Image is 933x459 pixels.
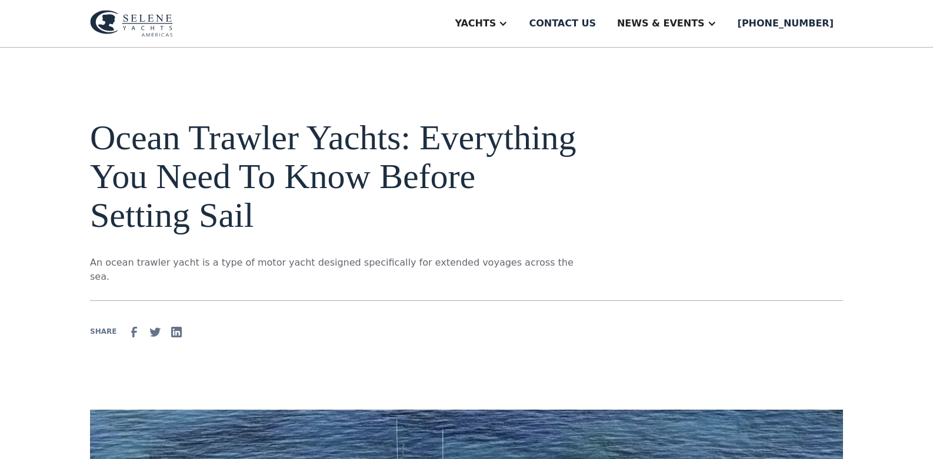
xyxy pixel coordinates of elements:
div: News & EVENTS [617,16,705,31]
img: facebook [127,325,141,339]
img: logo [90,10,173,37]
div: Contact us [529,16,596,31]
h1: Ocean Trawler Yachts: Everything You Need To Know Before Setting Sail [90,118,579,234]
div: [PHONE_NUMBER] [738,16,834,31]
img: Twitter [148,325,162,339]
div: Yachts [455,16,496,31]
img: Linkedin [169,325,184,339]
div: SHARE [90,326,116,337]
p: An ocean trawler yacht is a type of motor yacht designed specifically for extended voyages across... [90,256,579,284]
